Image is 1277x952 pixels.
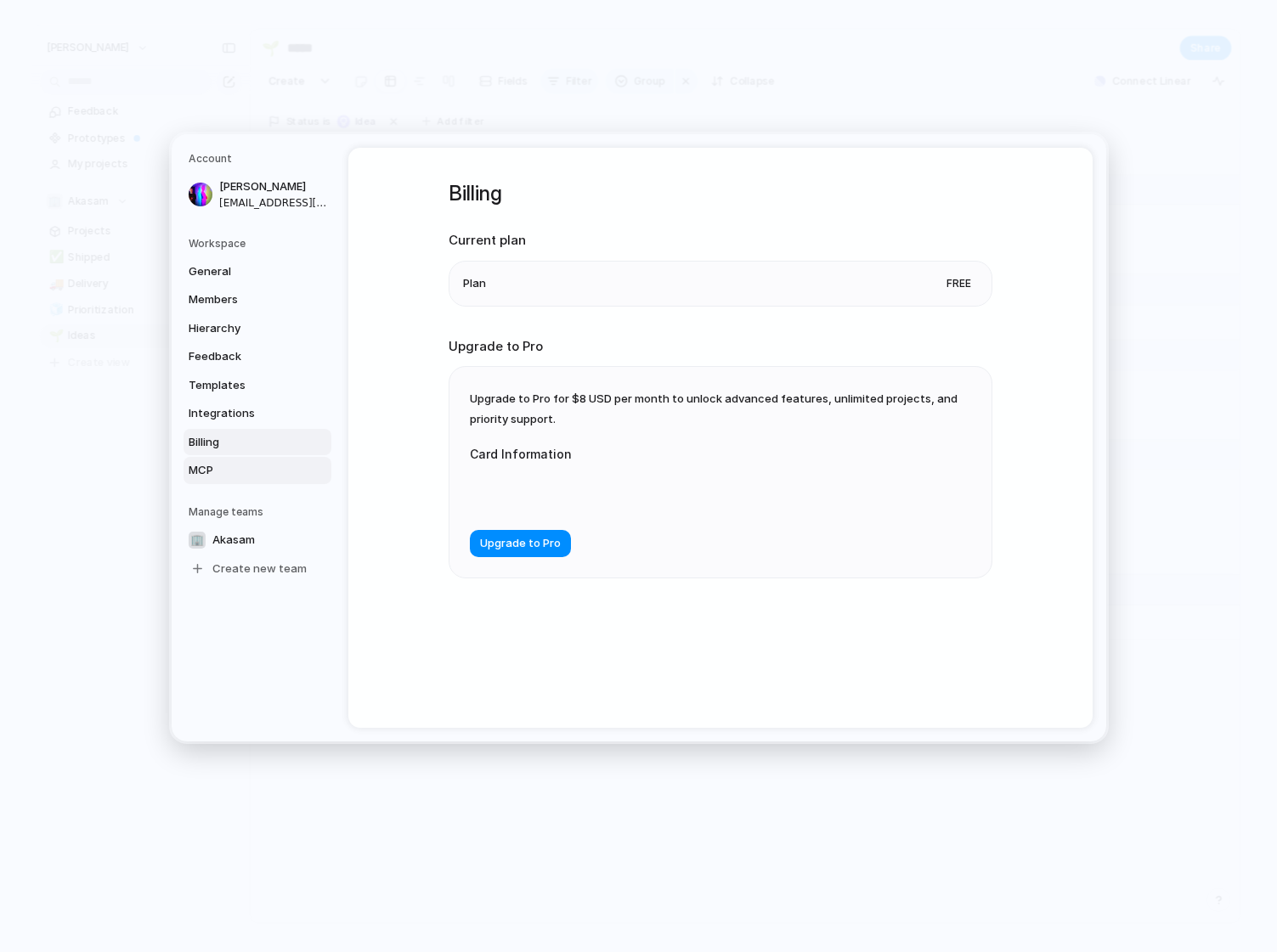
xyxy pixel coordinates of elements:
a: General [184,258,331,285]
h5: Manage teams [189,504,331,520]
span: Integrations [189,405,297,422]
span: Members [189,291,297,308]
div: 🏢 [189,532,206,549]
a: [PERSON_NAME][EMAIL_ADDRESS][DOMAIN_NAME] [184,173,331,216]
span: MCP [189,462,297,479]
span: Free [940,273,978,295]
a: MCP [184,457,331,484]
span: Plan [463,275,486,292]
button: Upgrade to Pro [470,530,571,557]
span: Akasam [212,532,255,549]
h2: Current plan [449,231,992,251]
a: 🏢Akasam [184,527,331,554]
span: [EMAIL_ADDRESS][DOMAIN_NAME] [219,195,328,211]
h5: Workspace [189,236,331,251]
a: Members [184,286,331,313]
a: Templates [184,372,331,399]
span: Feedback [189,348,297,365]
span: Upgrade to Pro [480,536,561,553]
span: Templates [189,377,297,394]
span: General [189,263,297,280]
span: Create new team [212,560,307,577]
h2: Upgrade to Pro [449,337,992,357]
span: Upgrade to Pro for $8 USD per month to unlock advanced features, unlimited projects, and priority... [470,392,958,425]
iframe: Secure payment input frame [483,483,796,499]
a: Hierarchy [184,315,331,342]
span: Billing [189,434,297,451]
h5: Account [189,151,331,166]
span: [PERSON_NAME] [219,178,328,195]
a: Create new team [184,555,331,583]
span: Hierarchy [189,320,297,337]
label: Card Information [470,445,810,463]
h1: Billing [449,178,992,209]
a: Feedback [184,343,331,370]
a: Billing [184,429,331,456]
a: Integrations [184,400,331,427]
